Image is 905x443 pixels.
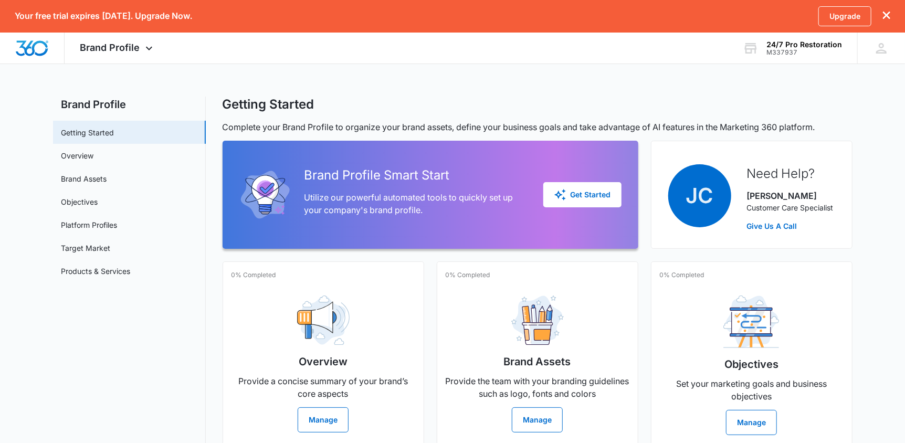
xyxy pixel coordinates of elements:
a: Brand Profile support guide. [88,349,177,358]
h1: Getting Started [223,97,314,112]
button: Manage [726,410,777,435]
p: Complete your Brand Profile to organize your brand assets, define your business goals and take ad... [223,121,853,133]
p: Set your marketing goals and business objectives [660,377,844,403]
p: [PERSON_NAME] [747,189,834,202]
span: JC [668,164,731,227]
span: Need help? [21,247,59,256]
p: Learn more in our [10,347,199,359]
span: Use our to seamlessly import brand assets and details from your existing website! [26,247,190,280]
a: Brand Assets [61,173,107,184]
h2: Objectives [724,356,778,372]
span: Brand Profile [80,42,140,53]
a: Objectives [61,196,98,207]
a: Target Market [61,242,111,254]
h2: Brand Assets [504,354,571,370]
button: dismiss this dialog [883,11,890,21]
h2: Fuel the Platform by Filling Out Your Brand Profile [10,157,199,189]
h2: Overview [299,354,348,370]
div: Brand Profile [65,33,171,64]
div: account name [766,40,842,49]
a: Give Us A Call [747,220,834,231]
button: Manage [512,407,563,433]
p: Customer Care Specialist [747,202,834,213]
a: Platform Profiles [61,219,118,230]
p: 0% Completed [231,270,276,280]
a: Getting Started [61,127,114,138]
a: Get Started [128,380,189,399]
a: Close modal [188,7,207,26]
h2: Need Help? [747,164,834,183]
p: Provide a concise summary of your brand’s core aspects [231,375,415,400]
h2: Brand Profile [53,97,206,112]
a: Overview [61,150,94,161]
p: Your free trial expires [DATE]. Upgrade Now. [15,11,192,21]
p: 0% Completed [660,270,704,280]
p: 0% Completed [446,270,490,280]
span: These brand assets serve as the foundation for creating a brand voice that aligns with your brand... [23,293,188,338]
p: Utilize our powerful automated tools to quickly set up your company's brand profile. [304,191,527,216]
button: Get Started [543,182,622,207]
div: Get Started [554,188,611,201]
div: account id [766,49,842,56]
button: Manage [298,407,349,433]
h2: Brand Profile Smart Start [304,166,527,185]
a: Smart Start feature [83,247,145,256]
a: Products & Services [61,266,131,277]
p: Provide the team with your branding guidelines such as logo, fonts and colors [446,375,629,400]
a: Upgrade [818,6,871,26]
span: Take a few moments to enter your company's information such as your logo, colors, fonts and busin... [21,199,189,233]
